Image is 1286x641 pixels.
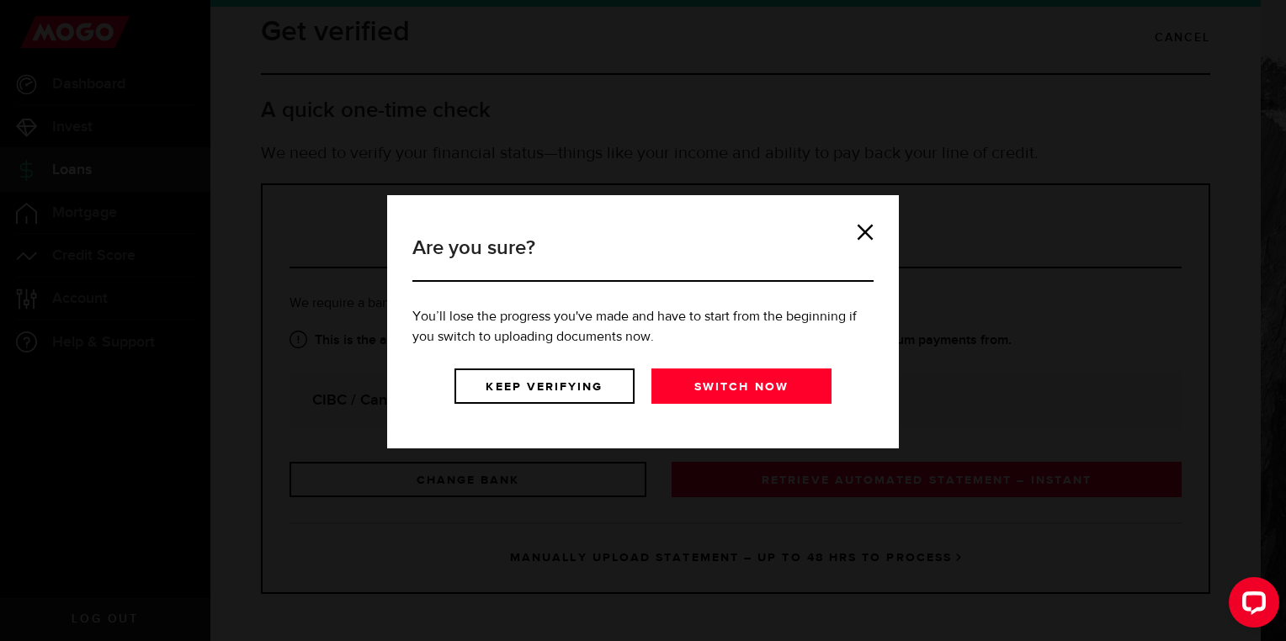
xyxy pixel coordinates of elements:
[412,307,874,347] p: You’ll lose the progress you've made and have to start from the beginning if you switch to upload...
[651,368,832,404] a: Switch now
[454,368,635,404] a: Keep verifying
[412,233,874,282] h3: Are you sure?
[1215,570,1286,641] iframe: LiveChat chat widget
